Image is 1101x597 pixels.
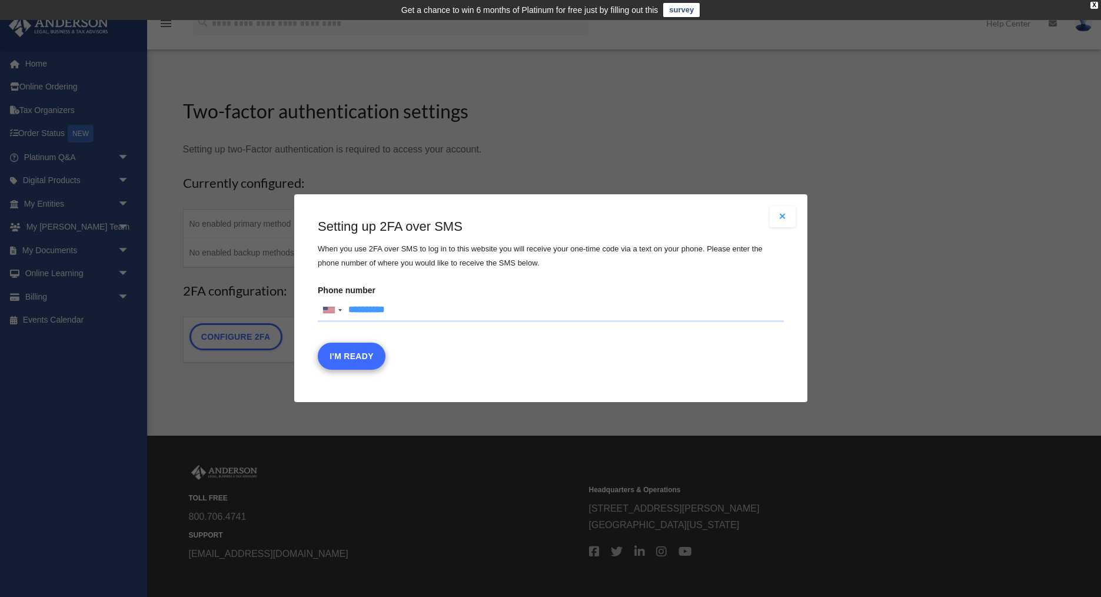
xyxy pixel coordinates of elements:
[318,242,784,270] p: When you use 2FA over SMS to log in to this website you will receive your one-time code via a tex...
[318,282,784,322] label: Phone number
[663,3,700,17] a: survey
[318,343,385,370] button: I'm Ready
[770,206,796,227] button: Close modal
[318,299,345,321] div: United States: +1
[1090,2,1098,9] div: close
[318,218,784,236] h3: Setting up 2FA over SMS
[401,3,658,17] div: Get a chance to win 6 months of Platinum for free just by filling out this
[318,298,784,322] input: Phone numberList of countries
